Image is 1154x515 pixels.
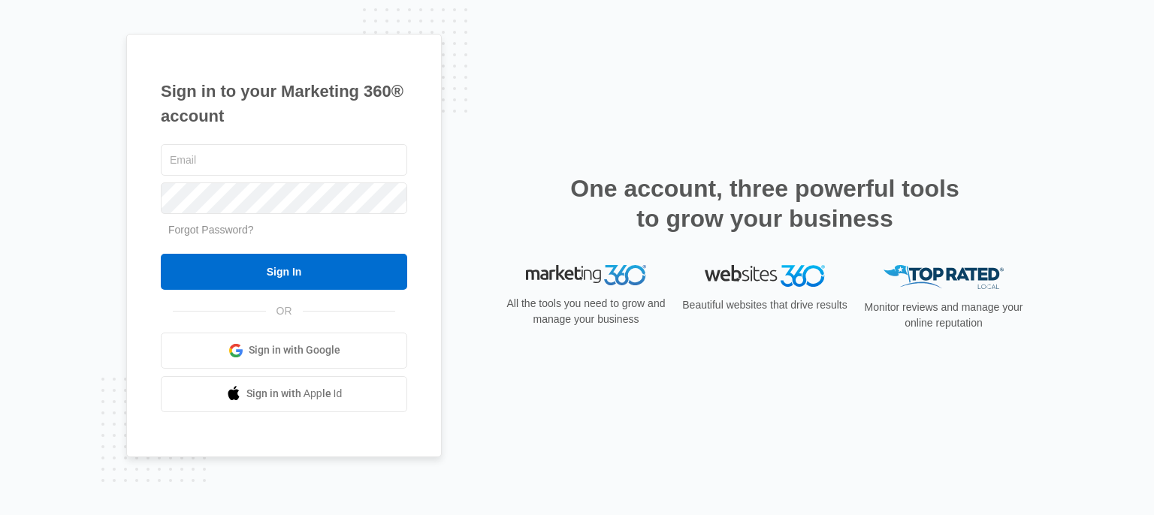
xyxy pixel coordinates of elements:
input: Email [161,144,407,176]
img: Top Rated Local [884,265,1004,290]
p: Beautiful websites that drive results [681,297,849,313]
span: Sign in with Apple Id [246,386,343,402]
h2: One account, three powerful tools to grow your business [566,173,964,233]
a: Sign in with Google [161,333,407,369]
img: Marketing 360 [526,265,646,286]
a: Forgot Password? [168,224,254,236]
p: Monitor reviews and manage your online reputation [859,300,1028,331]
p: All the tools you need to grow and manage your business [502,296,670,327]
a: Sign in with Apple Id [161,376,407,412]
input: Sign In [161,254,407,290]
span: Sign in with Google [249,342,340,358]
h1: Sign in to your Marketing 360® account [161,79,407,128]
img: Websites 360 [705,265,825,287]
span: OR [266,303,303,319]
